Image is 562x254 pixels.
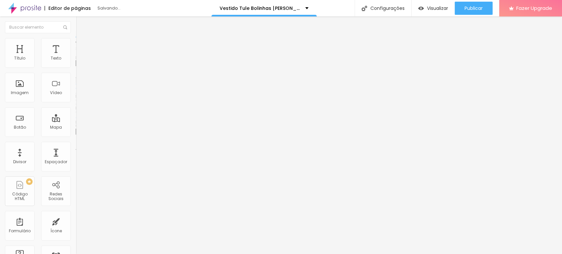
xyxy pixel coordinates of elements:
[361,6,367,11] img: Icone
[50,90,62,95] div: Vídeo
[455,2,493,15] button: Publicar
[76,16,562,254] iframe: Editor
[43,192,69,201] div: Redes Sociais
[50,125,62,130] div: Mapa
[5,21,71,33] input: Buscar elemento
[465,6,483,11] span: Publicar
[418,6,424,11] img: view-1.svg
[50,229,62,233] div: Ícone
[9,229,31,233] div: Formulário
[63,25,67,29] img: Icone
[14,56,25,61] div: Título
[44,6,91,11] div: Editor de páginas
[97,6,173,10] div: Salvando...
[412,2,455,15] button: Visualizar
[14,125,26,130] div: Botão
[427,6,448,11] span: Visualizar
[7,192,33,201] div: Código HTML
[45,160,67,164] div: Espaçador
[220,6,300,11] p: Vestido Tule Bolinhas [PERSON_NAME] com Azul
[13,160,26,164] div: Divisor
[51,56,61,61] div: Texto
[11,90,29,95] div: Imagem
[516,5,552,11] span: Fazer Upgrade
